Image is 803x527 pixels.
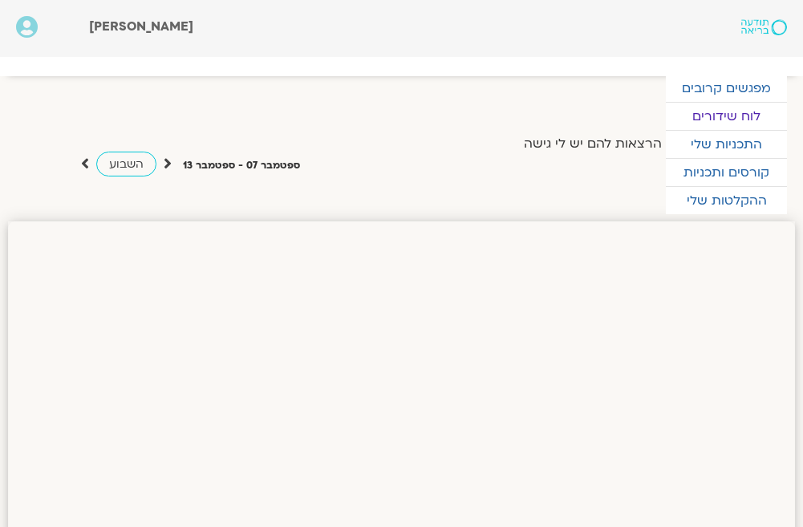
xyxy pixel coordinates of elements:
span: [PERSON_NAME] [89,18,193,35]
a: קורסים ותכניות [666,159,787,186]
p: ספטמבר 07 - ספטמבר 13 [183,157,300,174]
a: לוח שידורים [666,103,787,130]
label: הצג רק הרצאות להם יש לי גישה [524,136,708,151]
a: מפגשים קרובים [666,75,787,102]
a: ההקלטות שלי [666,187,787,214]
a: השבוע [96,152,156,176]
a: התכניות שלי [666,131,787,158]
span: השבוע [109,156,144,172]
